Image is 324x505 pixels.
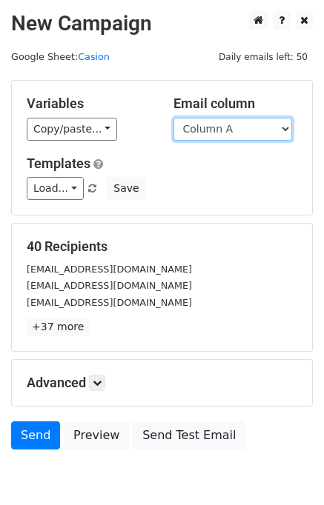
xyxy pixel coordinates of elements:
a: Load... [27,177,84,200]
a: Send Test Email [133,421,245,449]
a: +37 more [27,318,89,336]
h5: Email column [173,96,298,112]
h5: 40 Recipients [27,238,297,255]
a: Casion [78,51,110,62]
h2: New Campaign [11,11,313,36]
h5: Advanced [27,375,297,391]
span: Daily emails left: 50 [214,49,313,65]
small: [EMAIL_ADDRESS][DOMAIN_NAME] [27,297,192,308]
a: Copy/paste... [27,118,117,141]
a: Preview [64,421,129,449]
small: [EMAIL_ADDRESS][DOMAIN_NAME] [27,264,192,275]
h5: Variables [27,96,151,112]
a: Daily emails left: 50 [214,51,313,62]
a: Send [11,421,60,449]
small: [EMAIL_ADDRESS][DOMAIN_NAME] [27,280,192,291]
small: Google Sheet: [11,51,110,62]
button: Save [107,177,145,200]
a: Templates [27,155,90,171]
